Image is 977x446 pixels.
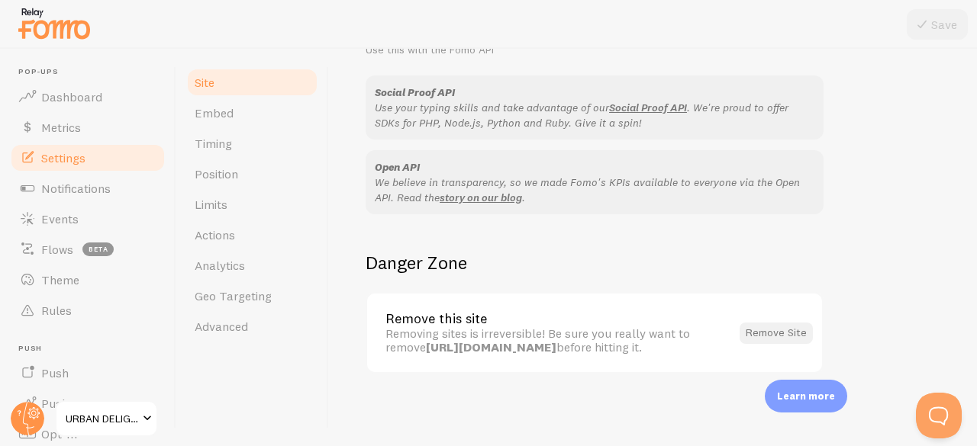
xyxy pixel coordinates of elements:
[195,166,238,181] span: Position
[185,189,319,220] a: Limits
[195,75,214,90] span: Site
[9,82,166,112] a: Dashboard
[9,388,166,419] a: Push Data
[185,159,319,189] a: Position
[185,128,319,159] a: Timing
[41,89,102,104] span: Dashboard
[55,400,158,437] a: URBAN DELIGHT
[41,272,79,287] span: Theme
[66,409,138,428] span: URBAN DELIGHT
[9,173,166,204] a: Notifications
[740,322,813,344] button: Remove Site
[41,242,73,257] span: Flows
[185,281,319,311] a: Geo Targeting
[9,295,166,326] a: Rules
[765,380,847,412] div: Learn more
[82,242,114,256] span: beta
[366,251,824,274] h2: Danger Zone
[16,4,92,43] img: fomo-relay-logo-orange.svg
[916,393,962,438] iframe: Help Scout Beacon - Open
[9,265,166,295] a: Theme
[41,150,85,165] span: Settings
[41,181,111,196] span: Notifications
[195,227,235,242] span: Actions
[41,211,79,226] span: Events
[9,143,166,173] a: Settings
[18,67,166,77] span: Pop-ups
[9,358,166,388] a: Push
[41,303,72,318] span: Rules
[426,339,556,355] strong: [URL][DOMAIN_NAME]
[18,344,166,354] span: Push
[9,204,166,234] a: Events
[195,136,232,151] span: Timing
[195,319,248,334] span: Advanced
[185,250,319,281] a: Analytics
[195,288,272,303] span: Geo Targeting
[185,311,319,342] a: Advanced
[185,220,319,250] a: Actions
[41,120,81,135] span: Metrics
[41,365,69,380] span: Push
[777,389,835,403] p: Learn more
[185,98,319,128] a: Embed
[9,112,166,143] a: Metrics
[195,105,234,120] span: Embed
[366,43,824,57] div: Use this with the Fomo API
[440,191,522,204] a: story on our blog
[375,85,814,100] div: Social Proof API
[185,67,319,98] a: Site
[9,234,166,265] a: Flows beta
[385,312,730,326] div: Remove this site
[375,175,814,205] p: We believe in transparency, so we made Fomo's KPIs available to everyone via the Open API. Read t...
[385,326,730,355] div: Removing sites is irreversible! Be sure you really want to remove before hitting it.
[375,159,814,175] div: Open API
[375,100,814,130] p: Use your typing skills and take advantage of our . We're proud to offer SDKs for PHP, Node.js, Py...
[41,396,98,411] span: Push Data
[195,258,245,273] span: Analytics
[195,197,227,212] span: Limits
[609,101,687,114] a: Social Proof API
